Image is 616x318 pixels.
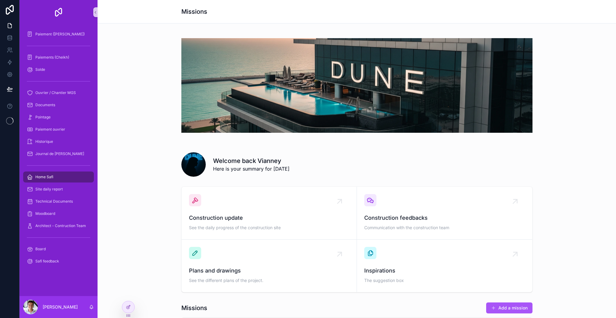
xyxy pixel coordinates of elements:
span: The suggestion box [364,277,525,284]
span: Paiements (Cheikh) [35,55,69,60]
a: Safi feedback [23,256,94,267]
span: Here is your summary for [DATE] [213,165,290,172]
button: Add a mission [486,302,532,313]
span: Site daily report [35,187,63,192]
span: Ouvrier / Chantier MGS [35,90,76,95]
a: Documents [23,99,94,110]
a: Journal de [PERSON_NAME] [23,148,94,159]
span: Construction feedbacks [364,214,525,222]
span: Paiement ([PERSON_NAME]) [35,32,85,37]
span: Paiement ouvrier [35,127,65,132]
span: Documents [35,103,55,107]
a: Ouvrier / Chantier MGS [23,87,94,98]
h1: Welcome back Vianney [213,157,290,165]
a: Pointage [23,112,94,123]
a: Paiements (Cheikh) [23,52,94,63]
h1: Missions [181,7,207,16]
a: Technical Documents [23,196,94,207]
a: Moodboard [23,208,94,219]
span: Plans and drawings [189,266,349,275]
img: App logo [54,7,63,17]
a: Architect - Contruction Team [23,220,94,231]
a: Historique [23,136,94,147]
p: [PERSON_NAME] [43,304,78,310]
span: Moodboard [35,211,55,216]
span: Architect - Contruction Team [35,223,86,228]
a: Solde [23,64,94,75]
h1: Missions [181,304,207,312]
div: scrollable content [20,24,98,275]
a: Construction updateSee the daily progress of the construction site [182,187,357,240]
a: Paiement ([PERSON_NAME]) [23,29,94,40]
a: Site daily report [23,184,94,195]
span: See the daily progress of the construction site [189,225,349,231]
span: Board [35,247,46,251]
a: Board [23,244,94,255]
span: Communication with the construction team [364,225,525,231]
a: Paiement ouvrier [23,124,94,135]
a: Home Safi [23,172,94,182]
span: Technical Documents [35,199,73,204]
span: Construction update [189,214,349,222]
span: Journal de [PERSON_NAME] [35,151,84,156]
img: 35321-01da72edde-a7d7-4845-8b83-67539b2c081b-copie.webp [181,38,532,133]
a: Construction feedbacksCommunication with the construction team [357,187,532,240]
a: InspirationsThe suggestion box [357,240,532,292]
a: Plans and drawingsSee the different plans of the project. [182,240,357,292]
span: Pointage [35,115,51,120]
span: Solde [35,67,45,72]
span: Inspirations [364,266,525,275]
span: See the different plans of the project. [189,277,349,284]
span: Safi feedback [35,259,59,264]
span: Historique [35,139,53,144]
span: Home Safi [35,175,53,179]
